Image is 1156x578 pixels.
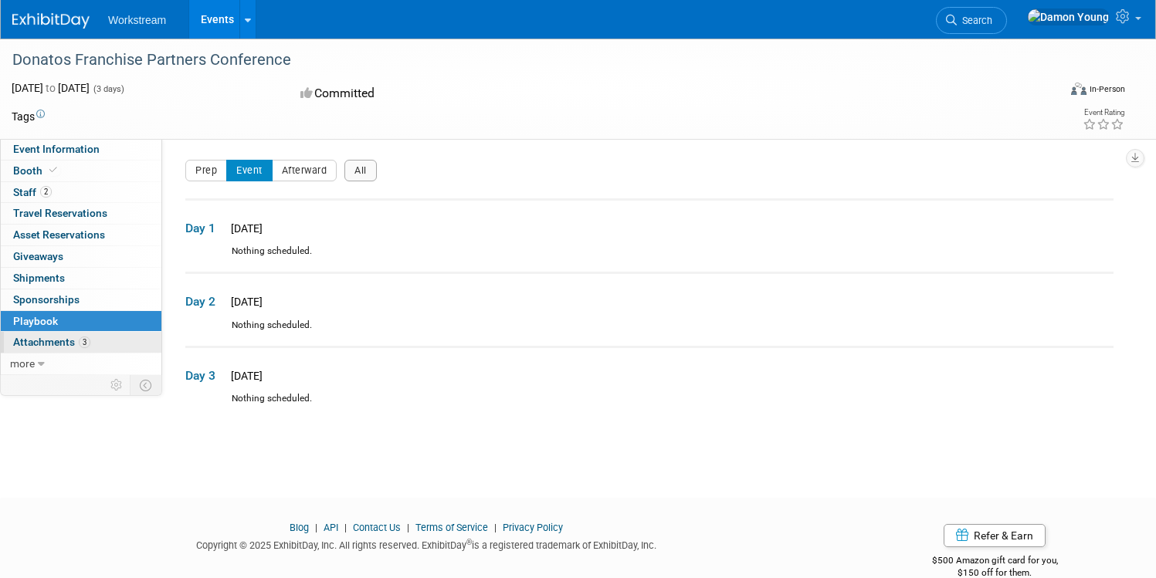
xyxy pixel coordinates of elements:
span: Booth [13,164,60,177]
td: Tags [12,109,45,124]
div: In-Person [1089,83,1125,95]
span: Search [957,15,992,26]
a: Travel Reservations [1,203,161,224]
a: Asset Reservations [1,225,161,245]
a: Shipments [1,268,161,289]
span: Asset Reservations [13,228,105,241]
a: Blog [290,522,309,533]
span: Attachments [13,336,90,348]
span: | [341,522,351,533]
div: Nothing scheduled. [185,319,1114,346]
td: Personalize Event Tab Strip [103,375,131,395]
a: Search [936,7,1007,34]
div: Copyright © 2025 ExhibitDay, Inc. All rights reserved. ExhibitDay is a registered trademark of Ex... [12,535,841,553]
span: Day 1 [185,220,224,237]
a: Sponsorships [1,289,161,310]
a: Giveaways [1,246,161,267]
span: more [10,357,35,370]
span: | [403,522,413,533]
span: (3 days) [92,84,124,94]
a: more [1,353,161,374]
a: Refer & Earn [944,524,1046,547]
div: Event Format [959,80,1125,103]
span: to [43,82,58,94]
span: [DATE] [226,370,263,382]
span: Sponsorships [13,293,80,306]
span: | [311,522,321,533]
a: Playbook [1,311,161,332]
span: Playbook [13,315,58,327]
span: 2 [40,186,52,198]
i: Booth reservation complete [49,166,57,174]
button: Event [226,160,273,181]
a: Booth [1,161,161,181]
button: Afterward [272,160,337,181]
span: 3 [79,336,90,348]
a: Event Information [1,139,161,160]
span: [DATE] [226,296,263,308]
div: Nothing scheduled. [185,245,1114,272]
img: Format-Inperson.png [1071,83,1087,95]
span: Day 3 [185,367,224,384]
span: Giveaways [13,250,63,262]
div: Nothing scheduled. [185,392,1114,419]
td: Toggle Event Tabs [131,375,162,395]
span: Staff [13,186,52,198]
a: API [324,522,338,533]
span: Event Information [13,143,100,155]
span: Day 2 [185,293,224,310]
a: Contact Us [353,522,401,533]
button: All [344,160,377,181]
sup: ® [466,538,472,546]
a: Staff2 [1,182,161,203]
a: Attachments3 [1,332,161,353]
span: [DATE] [226,222,263,235]
span: Travel Reservations [13,207,107,219]
button: Prep [185,160,227,181]
a: Privacy Policy [503,522,563,533]
span: | [490,522,500,533]
div: Committed [296,80,652,107]
a: Terms of Service [415,522,488,533]
span: Workstream [108,14,166,26]
span: [DATE] [DATE] [12,82,90,94]
div: Donatos Franchise Partners Conference [7,46,1030,74]
span: Shipments [13,272,65,284]
img: ExhibitDay [12,13,90,29]
img: Damon Young [1027,8,1110,25]
div: Event Rating [1083,109,1124,117]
